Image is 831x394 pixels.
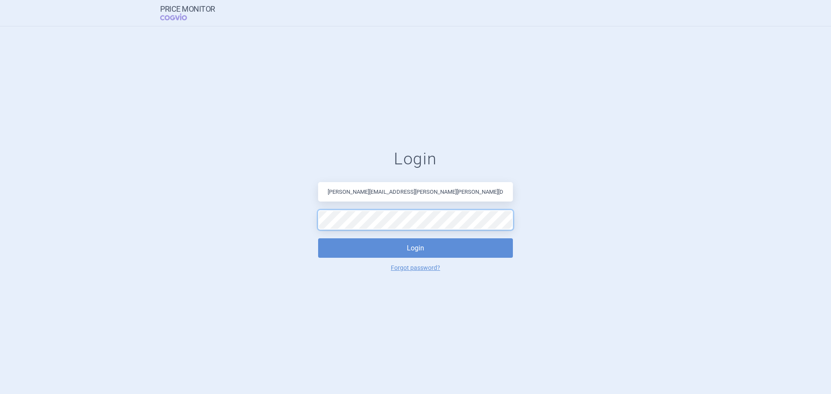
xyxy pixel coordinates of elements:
a: Forgot password? [391,265,440,271]
a: Price MonitorCOGVIO [160,5,215,21]
strong: Price Monitor [160,5,215,13]
h1: Login [318,149,513,169]
input: Email [318,182,513,202]
span: COGVIO [160,13,199,20]
button: Login [318,238,513,258]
